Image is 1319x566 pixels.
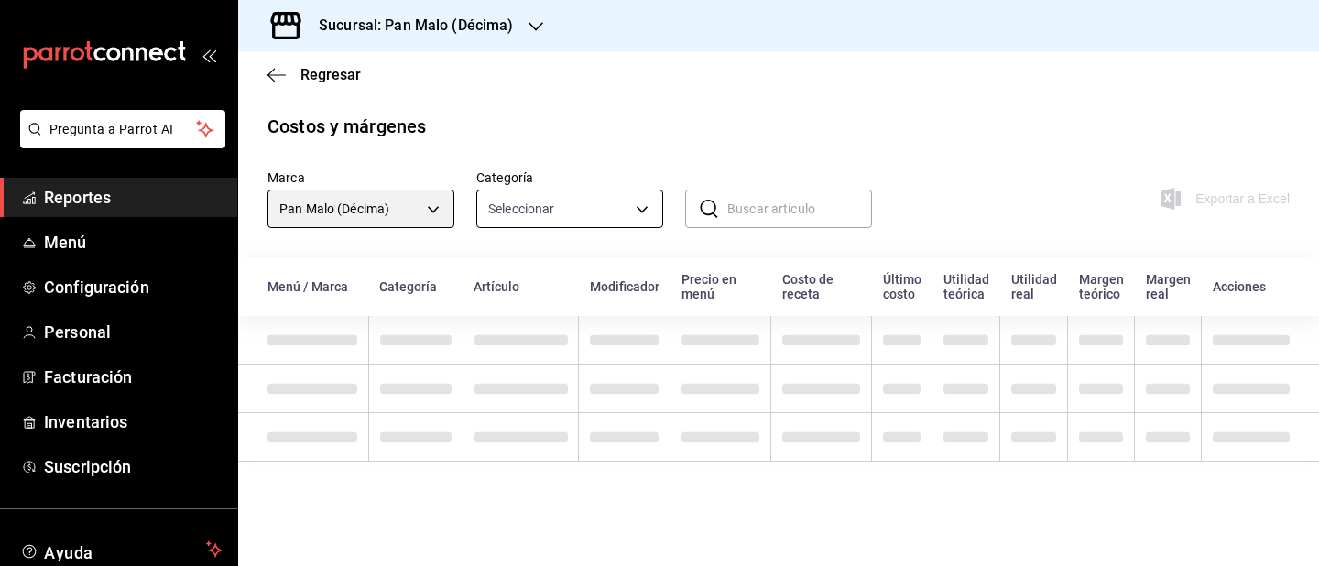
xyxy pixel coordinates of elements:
[488,200,554,218] span: Seleccionar
[267,190,454,228] div: Pan Malo (Décima)
[49,120,197,139] span: Pregunta a Parrot AI
[238,257,368,316] th: Menú / Marca
[304,15,514,37] h3: Sucursal: Pan Malo (Décima)
[44,320,223,344] span: Personal
[267,113,426,140] div: Costos y márgenes
[476,171,663,184] label: Categoría
[670,257,771,316] th: Precio en menú
[932,257,1000,316] th: Utilidad teórica
[727,190,872,227] input: Buscar artículo
[1000,257,1068,316] th: Utilidad real
[872,257,932,316] th: Último costo
[463,257,579,316] th: Artículo
[44,409,223,434] span: Inventarios
[1135,257,1202,316] th: Margen real
[771,257,872,316] th: Costo de receta
[44,275,223,299] span: Configuración
[44,185,223,210] span: Reportes
[13,133,225,152] a: Pregunta a Parrot AI
[267,171,454,184] label: Marca
[44,454,223,479] span: Suscripción
[267,66,361,83] button: Regresar
[44,230,223,255] span: Menú
[202,48,216,62] button: open_drawer_menu
[300,66,361,83] span: Regresar
[1068,257,1135,316] th: Margen teórico
[579,257,670,316] th: Modificador
[20,110,225,148] button: Pregunta a Parrot AI
[368,257,463,316] th: Categoría
[44,539,199,561] span: Ayuda
[44,365,223,389] span: Facturación
[1202,257,1319,316] th: Acciones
